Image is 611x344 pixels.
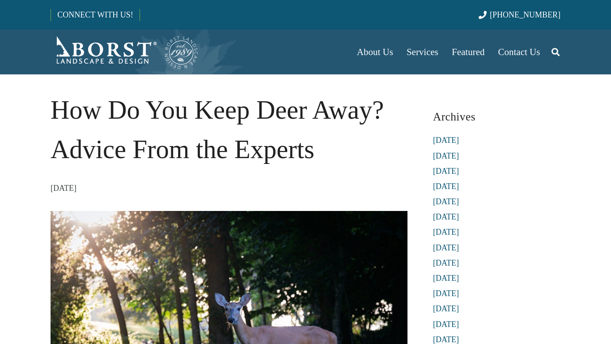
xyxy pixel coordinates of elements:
[51,34,199,70] a: Borst-Logo
[445,30,491,74] a: Featured
[433,167,459,176] a: [DATE]
[357,47,393,57] span: About Us
[433,320,459,329] a: [DATE]
[51,90,407,169] h1: How Do You Keep Deer Away? Advice From the Experts
[433,243,459,252] a: [DATE]
[400,30,445,74] a: Services
[350,30,400,74] a: About Us
[433,197,459,206] a: [DATE]
[490,10,560,19] span: [PHONE_NUMBER]
[452,47,484,57] span: Featured
[433,289,459,298] a: [DATE]
[498,47,540,57] span: Contact Us
[433,182,459,191] a: [DATE]
[51,4,139,26] a: CONNECT WITH US!
[433,274,459,283] a: [DATE]
[433,335,459,344] a: [DATE]
[433,151,459,160] a: [DATE]
[51,181,76,195] time: 30 November 2024 at 12:33:21 America/New_York
[433,136,459,145] a: [DATE]
[547,41,564,63] a: Search
[479,10,560,19] a: [PHONE_NUMBER]
[433,107,560,127] h3: Archives
[492,30,547,74] a: Contact Us
[433,212,459,221] a: [DATE]
[407,47,438,57] span: Services
[433,228,459,236] a: [DATE]
[433,304,459,313] a: [DATE]
[433,258,459,267] a: [DATE]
